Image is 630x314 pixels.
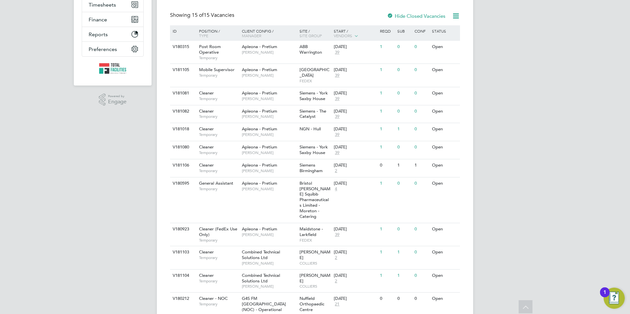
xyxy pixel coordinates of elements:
span: Apleona - Pretium [242,126,277,132]
div: 1 [378,105,395,118]
div: 0 [413,246,430,258]
div: V180212 [171,293,194,305]
div: ID [171,25,194,37]
span: Engage [108,99,127,105]
span: Temporary [199,55,239,61]
span: Cleaner [199,249,214,255]
span: Combined Technical Solutions Ltd [242,273,280,284]
span: 39 [334,132,340,138]
span: Apleona - Pretium [242,144,277,150]
div: Reqd [378,25,395,37]
span: Apleona - Pretium [242,162,277,168]
div: Open [430,64,459,76]
div: Conf [413,25,430,37]
div: 0 [413,177,430,190]
span: Combined Technical Solutions Ltd [242,249,280,260]
span: 39 [334,150,340,156]
div: 0 [413,41,430,53]
div: 0 [396,41,413,53]
span: [PERSON_NAME] [242,114,296,119]
div: 0 [413,87,430,99]
span: 39 [334,114,340,119]
div: [DATE] [334,144,377,150]
span: 15 of [192,12,204,18]
span: Temporary [199,186,239,192]
div: V181080 [171,141,194,153]
div: 1 [378,270,395,282]
a: Powered byEngage [99,93,127,106]
a: Go to home page [82,63,144,74]
div: 1 [603,292,606,301]
div: Status [430,25,459,37]
span: Cleaner [199,273,214,278]
span: Cleaner - NOC [199,296,228,301]
div: [DATE] [334,44,377,50]
span: [PERSON_NAME] [242,186,296,192]
div: 0 [396,177,413,190]
span: Reports [89,31,108,38]
div: 1 [396,123,413,135]
div: V181105 [171,64,194,76]
span: Temporary [199,150,239,155]
div: Open [430,270,459,282]
span: Cleaner [199,126,214,132]
button: Finance [82,12,143,27]
span: Post Room Operative [199,44,221,55]
div: 0 [413,64,430,76]
span: FEDEX [300,78,331,84]
div: 0 [378,159,395,171]
div: Open [430,105,459,118]
div: 1 [396,246,413,258]
span: 21 [334,301,340,307]
span: Temporary [199,301,239,307]
div: 0 [378,293,395,305]
span: Temporary [199,73,239,78]
span: 39 [334,232,340,238]
span: Powered by [108,93,127,99]
div: V181104 [171,270,194,282]
span: Siemens - York Saxby House [300,90,328,101]
div: Showing [170,12,236,19]
div: [DATE] [334,163,377,168]
span: Siemens Birmingham [300,162,323,173]
span: Apleona - Pretium [242,226,277,232]
span: [PERSON_NAME] [242,284,296,289]
span: Siemens - The Catalyst [300,108,326,119]
span: [PERSON_NAME] [242,150,296,155]
span: Mobile Supervisor [199,67,235,72]
span: FEDEX [300,238,331,243]
div: 0 [396,141,413,153]
div: 0 [396,87,413,99]
div: Open [430,159,459,171]
div: [DATE] [334,67,377,73]
div: 0 [396,105,413,118]
span: Preferences [89,46,117,52]
span: Siemens - York Saxby House [300,144,328,155]
span: General Assistant [199,180,233,186]
div: 1 [396,270,413,282]
span: Cleaner [199,90,214,96]
span: Apleona - Pretium [242,108,277,114]
div: V181081 [171,87,194,99]
span: Temporary [199,132,239,137]
div: 0 [413,293,430,305]
div: V180315 [171,41,194,53]
span: 39 [334,73,340,78]
span: [PERSON_NAME] [242,261,296,266]
div: 1 [378,87,395,99]
div: 1 [378,223,395,235]
span: Timesheets [89,2,116,8]
span: ABB Warrington [300,44,322,55]
span: [PERSON_NAME] [300,273,330,284]
div: V180595 [171,177,194,190]
div: Sub [396,25,413,37]
span: 2 [334,255,338,261]
div: 0 [396,293,413,305]
span: [PERSON_NAME] [242,132,296,137]
span: Site Group [300,33,322,38]
button: Open Resource Center, 1 new notification [604,288,625,309]
div: Start / [332,25,378,42]
div: [DATE] [334,249,377,255]
div: V181018 [171,123,194,135]
div: 0 [413,141,430,153]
